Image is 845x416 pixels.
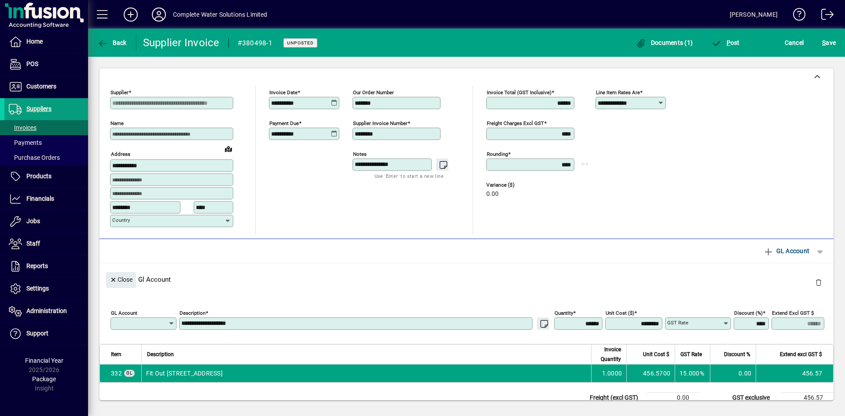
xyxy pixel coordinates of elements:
[26,173,51,180] span: Products
[111,309,137,316] mat-label: GL Account
[26,105,51,112] span: Suppliers
[26,262,48,269] span: Reports
[4,278,88,300] a: Settings
[26,38,43,45] span: Home
[626,364,675,382] td: 456.5700
[730,7,778,22] div: [PERSON_NAME]
[675,364,710,382] td: 15.000%
[728,392,781,403] td: GST exclusive
[487,89,551,96] mat-label: Invoice Total (GST inclusive)
[786,2,806,30] a: Knowledge Base
[709,35,742,51] button: Post
[815,2,834,30] a: Logout
[26,217,40,225] span: Jobs
[26,240,40,247] span: Staff
[486,182,539,188] span: Variance ($)
[353,120,408,126] mat-label: Supplier invoice number
[26,307,67,314] span: Administration
[555,309,573,316] mat-label: Quantity
[633,35,695,51] button: Documents (1)
[808,278,829,286] app-page-header-button: Delete
[680,350,702,359] span: GST Rate
[375,171,444,181] mat-hint: Use 'Enter' to start a new line
[783,35,806,51] button: Cancel
[4,255,88,277] a: Reports
[591,364,626,382] td: 1.0000
[104,275,138,283] app-page-header-button: Close
[667,320,688,326] mat-label: GST rate
[26,285,49,292] span: Settings
[269,89,298,96] mat-label: Invoice date
[9,139,42,146] span: Payments
[110,272,132,287] span: Close
[25,357,63,364] span: Financial Year
[269,120,299,126] mat-label: Payment due
[26,83,56,90] span: Customers
[112,217,130,223] mat-label: Country
[110,120,124,126] mat-label: Name
[759,243,814,259] button: GL Account
[606,309,634,316] mat-label: Unit Cost ($)
[643,350,669,359] span: Unit Cost $
[4,210,88,232] a: Jobs
[111,350,121,359] span: Item
[597,345,621,364] span: Invoice Quantity
[636,39,693,46] span: Documents (1)
[97,39,127,46] span: Back
[4,76,88,98] a: Customers
[117,7,145,22] button: Add
[596,89,640,96] mat-label: Line item rates are
[822,36,836,50] span: ave
[487,120,544,126] mat-label: Freight charges excl GST
[780,350,822,359] span: Extend excl GST $
[763,244,809,258] span: GL Account
[585,392,647,403] td: Freight (excl GST)
[221,142,235,156] a: View on map
[88,35,136,51] app-page-header-button: Back
[4,323,88,345] a: Support
[32,376,56,383] span: Package
[711,39,740,46] span: ost
[4,166,88,188] a: Products
[141,364,591,382] td: Fit Out [STREET_ADDRESS]
[110,89,129,96] mat-label: Supplier
[26,330,48,337] span: Support
[4,188,88,210] a: Financials
[710,364,756,382] td: 0.00
[353,89,394,96] mat-label: Our order number
[724,350,750,359] span: Discount %
[4,120,88,135] a: Invoices
[822,39,826,46] span: S
[173,7,268,22] div: Complete Water Solutions Limited
[26,195,54,202] span: Financials
[4,135,88,150] a: Payments
[486,191,499,198] span: 0.00
[180,309,206,316] mat-label: Description
[106,272,136,288] button: Close
[9,124,37,131] span: Invoices
[756,364,833,382] td: 456.57
[111,369,122,378] span: Fit Out 17 Huffam St
[95,35,129,51] button: Back
[647,392,700,403] td: 0.00
[4,31,88,53] a: Home
[238,36,272,50] div: #380498-1
[785,36,804,50] span: Cancel
[145,7,173,22] button: Profile
[9,154,60,161] span: Purchase Orders
[4,150,88,165] a: Purchase Orders
[781,392,834,403] td: 456.57
[353,151,367,157] mat-label: Notes
[820,35,838,51] button: Save
[143,36,220,50] div: Supplier Invoice
[727,39,731,46] span: P
[99,263,834,295] div: Gl Account
[26,60,38,67] span: POS
[808,272,829,293] button: Delete
[4,233,88,255] a: Staff
[487,151,508,157] mat-label: Rounding
[147,350,174,359] span: Description
[772,309,814,316] mat-label: Extend excl GST $
[287,40,314,46] span: Unposted
[4,53,88,75] a: POS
